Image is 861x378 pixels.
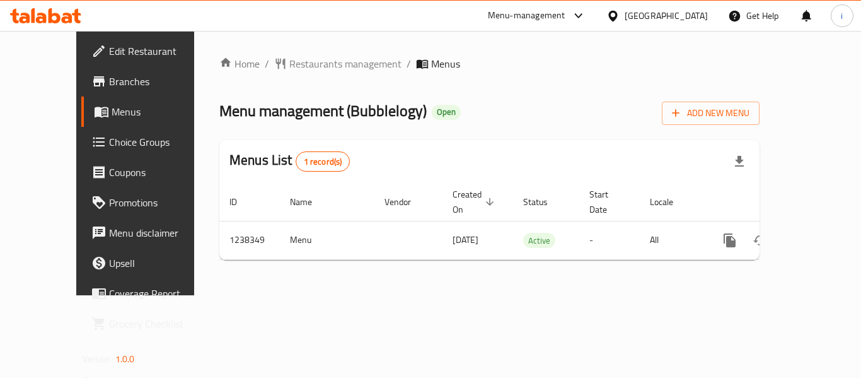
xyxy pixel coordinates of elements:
[229,151,350,172] h2: Menus List
[115,351,135,367] span: 1.0.0
[650,194,690,210] span: Locale
[81,278,220,309] a: Coverage Report
[296,156,350,168] span: 1 record(s)
[384,194,427,210] span: Vendor
[81,97,220,127] a: Menus
[219,183,846,260] table: enhanced table
[841,9,843,23] span: i
[109,316,210,331] span: Grocery Checklist
[265,56,269,71] li: /
[715,225,745,256] button: more
[81,66,220,97] a: Branches
[109,225,210,240] span: Menu disclaimer
[83,351,113,367] span: Version:
[589,187,625,217] span: Start Date
[745,225,775,256] button: Change Status
[662,102,760,125] button: Add New Menu
[431,56,460,71] span: Menus
[453,232,478,248] span: [DATE]
[112,104,210,119] span: Menus
[407,56,411,71] li: /
[109,44,210,59] span: Edit Restaurant
[81,248,220,278] a: Upsell
[81,218,220,248] a: Menu disclaimer
[81,127,220,157] a: Choice Groups
[280,221,374,259] td: Menu
[219,97,427,125] span: Menu management ( Bubblelogy )
[453,187,498,217] span: Created On
[109,165,210,180] span: Coupons
[625,9,708,23] div: [GEOGRAPHIC_DATA]
[219,56,760,71] nav: breadcrumb
[724,146,754,177] div: Export file
[81,157,220,187] a: Coupons
[523,194,564,210] span: Status
[109,195,210,210] span: Promotions
[488,8,565,23] div: Menu-management
[296,151,350,172] div: Total records count
[432,107,461,117] span: Open
[640,221,705,259] td: All
[432,105,461,120] div: Open
[219,56,260,71] a: Home
[109,286,210,301] span: Coverage Report
[523,233,555,248] span: Active
[705,183,846,221] th: Actions
[109,134,210,150] span: Choice Groups
[81,309,220,339] a: Grocery Checklist
[229,194,253,210] span: ID
[109,74,210,89] span: Branches
[672,105,749,121] span: Add New Menu
[81,36,220,66] a: Edit Restaurant
[81,187,220,218] a: Promotions
[289,56,402,71] span: Restaurants management
[579,221,640,259] td: -
[219,221,280,259] td: 1238349
[109,256,210,271] span: Upsell
[274,56,402,71] a: Restaurants management
[290,194,328,210] span: Name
